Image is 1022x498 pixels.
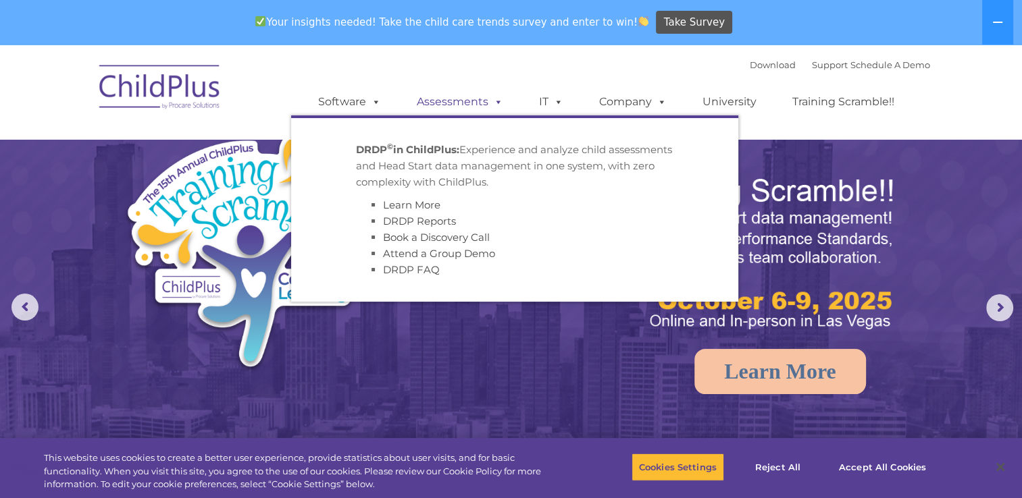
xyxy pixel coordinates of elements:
[638,16,648,26] img: 👏
[632,453,724,481] button: Cookies Settings
[812,59,848,70] a: Support
[586,88,680,115] a: Company
[736,453,820,481] button: Reject All
[689,88,770,115] a: University
[383,198,440,211] a: Learn More
[403,88,517,115] a: Assessments
[356,143,459,156] strong: DRDP in ChildPlus:
[656,11,732,34] a: Take Survey
[93,55,228,123] img: ChildPlus by Procare Solutions
[188,89,229,99] span: Last name
[188,144,245,155] span: Phone number
[387,142,393,151] sup: ©
[255,16,265,26] img: ✅
[356,142,673,190] p: Experience and analyze child assessments and Head Start data management in one system, with zero ...
[383,231,490,244] a: Book a Discovery Call
[526,88,577,115] a: IT
[850,59,930,70] a: Schedule A Demo
[383,247,495,260] a: Attend a Group Demo
[986,452,1015,482] button: Close
[779,88,908,115] a: Training Scramble!!
[305,88,394,115] a: Software
[694,349,866,394] a: Learn More
[250,9,655,35] span: Your insights needed! Take the child care trends survey and enter to win!
[44,451,562,491] div: This website uses cookies to create a better user experience, provide statistics about user visit...
[383,263,440,276] a: DRDP FAQ
[750,59,796,70] a: Download
[750,59,930,70] font: |
[383,215,456,227] a: DRDP Reports
[832,453,934,481] button: Accept All Cookies
[664,11,725,34] span: Take Survey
